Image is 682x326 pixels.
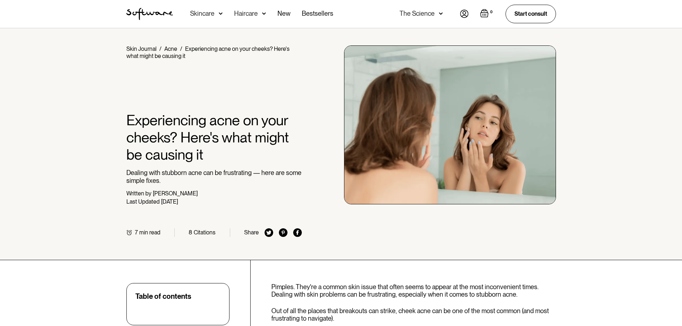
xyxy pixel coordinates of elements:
div: Experiencing acne on your cheeks? Here's what might be causing it [126,45,290,59]
a: Start consult [506,5,556,23]
div: Skincare [190,10,214,17]
img: facebook icon [293,228,302,237]
img: pinterest icon [279,228,287,237]
a: Open cart [480,9,494,19]
div: 7 [135,229,138,236]
div: / [180,45,182,52]
p: Out of all the places that breakouts can strike, cheek acne can be one of the most common (and mo... [271,307,556,322]
div: [DATE] [161,198,178,205]
img: Software Logo [126,8,173,20]
p: Pimples. They're a common skin issue that often seems to appear at the most inconvenient times. D... [271,283,556,298]
div: Last Updated [126,198,160,205]
div: / [159,45,161,52]
div: Table of contents [135,292,191,301]
div: Written by [126,190,151,197]
a: Acne [164,45,177,52]
div: 8 [189,229,192,236]
img: arrow down [439,10,443,17]
img: arrow down [219,10,223,17]
div: [PERSON_NAME] [153,190,198,197]
img: arrow down [262,10,266,17]
div: Citations [194,229,216,236]
h1: Experiencing acne on your cheeks? Here's what might be causing it [126,112,302,163]
p: Dealing with stubborn acne can be frustrating — here are some simple fixes. [126,169,302,184]
div: Haircare [234,10,258,17]
div: Share [244,229,259,236]
div: min read [139,229,160,236]
div: 0 [489,9,494,15]
img: twitter icon [265,228,273,237]
div: The Science [400,10,435,17]
a: Skin Journal [126,45,156,52]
